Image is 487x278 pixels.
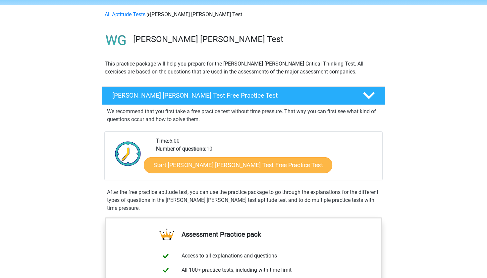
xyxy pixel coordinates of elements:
[107,108,380,123] p: We recommend that you first take a free practice test without time pressure. That way you can fir...
[105,60,382,76] p: This practice package will help you prepare for the [PERSON_NAME] [PERSON_NAME] Critical Thinking...
[144,157,332,173] a: Start [PERSON_NAME] [PERSON_NAME] Test Free Practice Test
[99,86,388,105] a: [PERSON_NAME] [PERSON_NAME] Test Free Practice Test
[112,92,352,99] h4: [PERSON_NAME] [PERSON_NAME] Test Free Practice Test
[102,26,130,55] img: watson glaser test
[133,34,380,44] h3: [PERSON_NAME] [PERSON_NAME] Test
[111,137,145,170] img: Clock
[156,138,169,144] b: Time:
[104,188,383,212] div: After the free practice aptitude test, you can use the practice package to go through the explana...
[151,137,382,180] div: 6:00 10
[102,11,385,19] div: [PERSON_NAME] [PERSON_NAME] Test
[156,146,206,152] b: Number of questions:
[105,11,145,18] a: All Aptitude Tests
